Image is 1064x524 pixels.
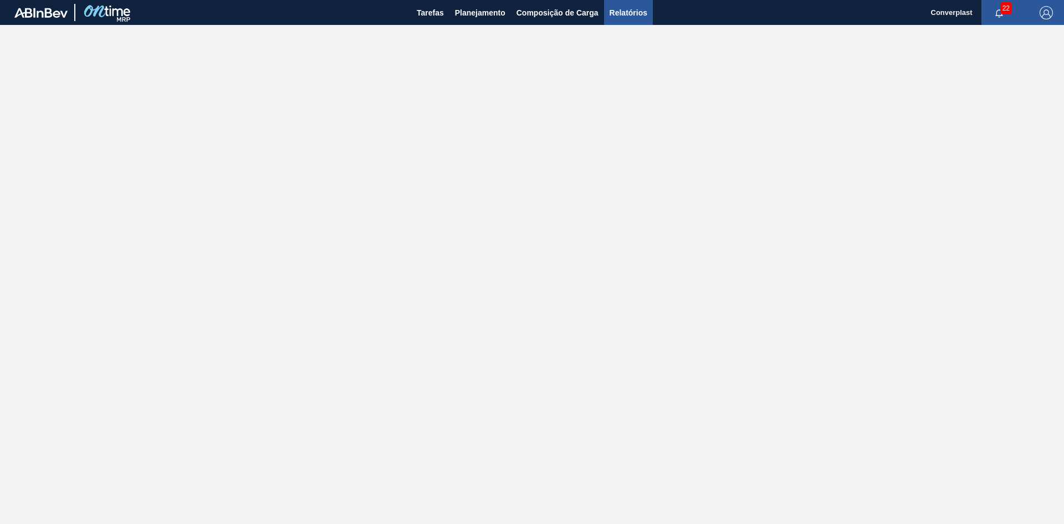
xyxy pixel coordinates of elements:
span: Composição de Carga [516,6,598,19]
span: Tarefas [417,6,444,19]
span: Relatórios [610,6,647,19]
img: TNhmsLtSVTkK8tSr43FrP2fwEKptu5GPRR3wAAAABJRU5ErkJggg== [14,8,68,18]
img: Logout [1040,6,1053,19]
span: 22 [1000,2,1012,14]
button: Notificações [981,5,1017,21]
span: Planejamento [455,6,505,19]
